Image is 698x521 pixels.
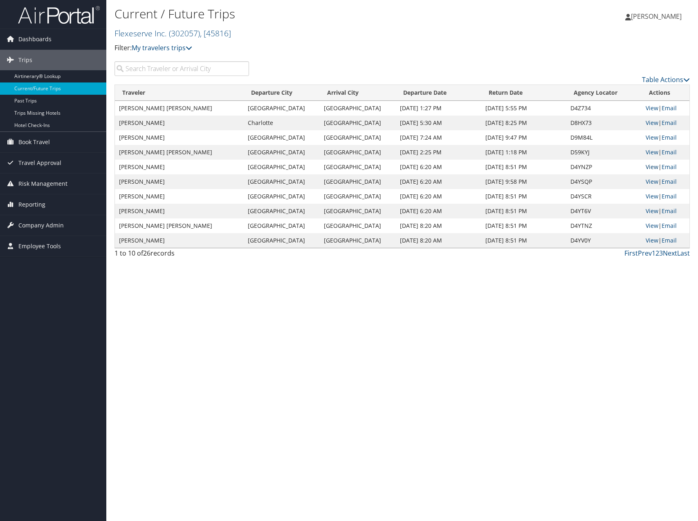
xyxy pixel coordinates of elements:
td: [GEOGRAPHIC_DATA] [320,218,396,233]
a: Flexeserve Inc. [114,28,231,39]
td: [DATE] 6:20 AM [396,174,481,189]
td: [GEOGRAPHIC_DATA] [244,204,320,218]
td: | [642,130,689,145]
a: Email [662,148,677,156]
td: [GEOGRAPHIC_DATA] [320,174,396,189]
th: Traveler: activate to sort column ascending [115,85,244,101]
p: Filter: [114,43,498,53]
td: | [642,160,689,174]
td: | [642,101,689,116]
td: [GEOGRAPHIC_DATA] [244,130,320,145]
a: Email [662,178,677,185]
a: View [646,222,658,229]
span: Book Travel [18,132,50,152]
th: Arrival City: activate to sort column ascending [320,85,396,101]
td: Charlotte [244,116,320,130]
a: Next [663,249,677,258]
td: D4YSCR [566,189,642,204]
th: Return Date: activate to sort column ascending [481,85,566,101]
td: | [642,145,689,160]
td: [DATE] 8:20 AM [396,218,481,233]
td: [DATE] 8:51 PM [481,160,566,174]
td: [PERSON_NAME] [PERSON_NAME] [115,145,244,160]
a: 2 [655,249,659,258]
span: Employee Tools [18,236,61,256]
td: [GEOGRAPHIC_DATA] [320,189,396,204]
img: airportal-logo.png [18,5,100,24]
td: [PERSON_NAME] [115,116,244,130]
td: [DATE] 7:24 AM [396,130,481,145]
td: [DATE] 5:55 PM [481,101,566,116]
td: [DATE] 8:51 PM [481,233,566,248]
a: 1 [652,249,655,258]
a: View [646,119,658,127]
th: Departure City: activate to sort column ascending [244,85,320,101]
td: [PERSON_NAME] [115,130,244,145]
td: D4Z734 [566,101,642,116]
td: D59KYJ [566,145,642,160]
a: View [646,163,658,171]
a: Table Actions [642,75,690,84]
td: [GEOGRAPHIC_DATA] [320,130,396,145]
td: [PERSON_NAME] [115,189,244,204]
td: D4YTNZ [566,218,642,233]
td: [DATE] 6:20 AM [396,160,481,174]
a: Email [662,192,677,200]
a: Email [662,222,677,229]
a: Email [662,163,677,171]
a: Prev [638,249,652,258]
td: [GEOGRAPHIC_DATA] [244,174,320,189]
td: [GEOGRAPHIC_DATA] [244,145,320,160]
a: View [646,148,658,156]
a: My travelers trips [132,43,192,52]
div: 1 to 10 of records [114,248,249,262]
td: [GEOGRAPHIC_DATA] [320,116,396,130]
td: [PERSON_NAME] [PERSON_NAME] [115,101,244,116]
td: [DATE] 9:58 PM [481,174,566,189]
td: [DATE] 8:25 PM [481,116,566,130]
td: D9M84L [566,130,642,145]
span: ( 302057 ) [169,28,200,39]
td: [PERSON_NAME] [115,174,244,189]
a: Email [662,207,677,215]
th: Agency Locator: activate to sort column ascending [566,85,642,101]
td: [GEOGRAPHIC_DATA] [244,160,320,174]
a: View [646,134,658,141]
th: Departure Date: activate to sort column descending [396,85,481,101]
span: 26 [143,249,150,258]
td: [GEOGRAPHIC_DATA] [320,204,396,218]
td: [DATE] 8:51 PM [481,204,566,218]
td: | [642,174,689,189]
a: 3 [659,249,663,258]
td: [GEOGRAPHIC_DATA] [244,233,320,248]
td: [DATE] 2:25 PM [396,145,481,160]
input: Search Traveler or Arrival City [114,61,249,76]
td: [GEOGRAPHIC_DATA] [244,101,320,116]
td: D4YT6V [566,204,642,218]
td: [DATE] 6:20 AM [396,204,481,218]
td: [PERSON_NAME] [115,233,244,248]
td: [GEOGRAPHIC_DATA] [320,145,396,160]
a: View [646,192,658,200]
td: [GEOGRAPHIC_DATA] [244,189,320,204]
td: [GEOGRAPHIC_DATA] [320,233,396,248]
span: Risk Management [18,174,67,194]
td: | [642,116,689,130]
h1: Current / Future Trips [114,5,498,22]
a: Email [662,104,677,112]
span: , [ 45816 ] [200,28,231,39]
a: [PERSON_NAME] [625,4,690,29]
a: View [646,207,658,215]
a: Last [677,249,690,258]
td: [DATE] 6:20 AM [396,189,481,204]
a: Email [662,236,677,244]
a: View [646,178,658,185]
td: [DATE] 1:18 PM [481,145,566,160]
td: D4YSQP [566,174,642,189]
td: [PERSON_NAME] [115,204,244,218]
td: [DATE] 8:20 AM [396,233,481,248]
td: [GEOGRAPHIC_DATA] [244,218,320,233]
td: [DATE] 8:51 PM [481,189,566,204]
a: Email [662,134,677,141]
span: Reporting [18,194,45,215]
